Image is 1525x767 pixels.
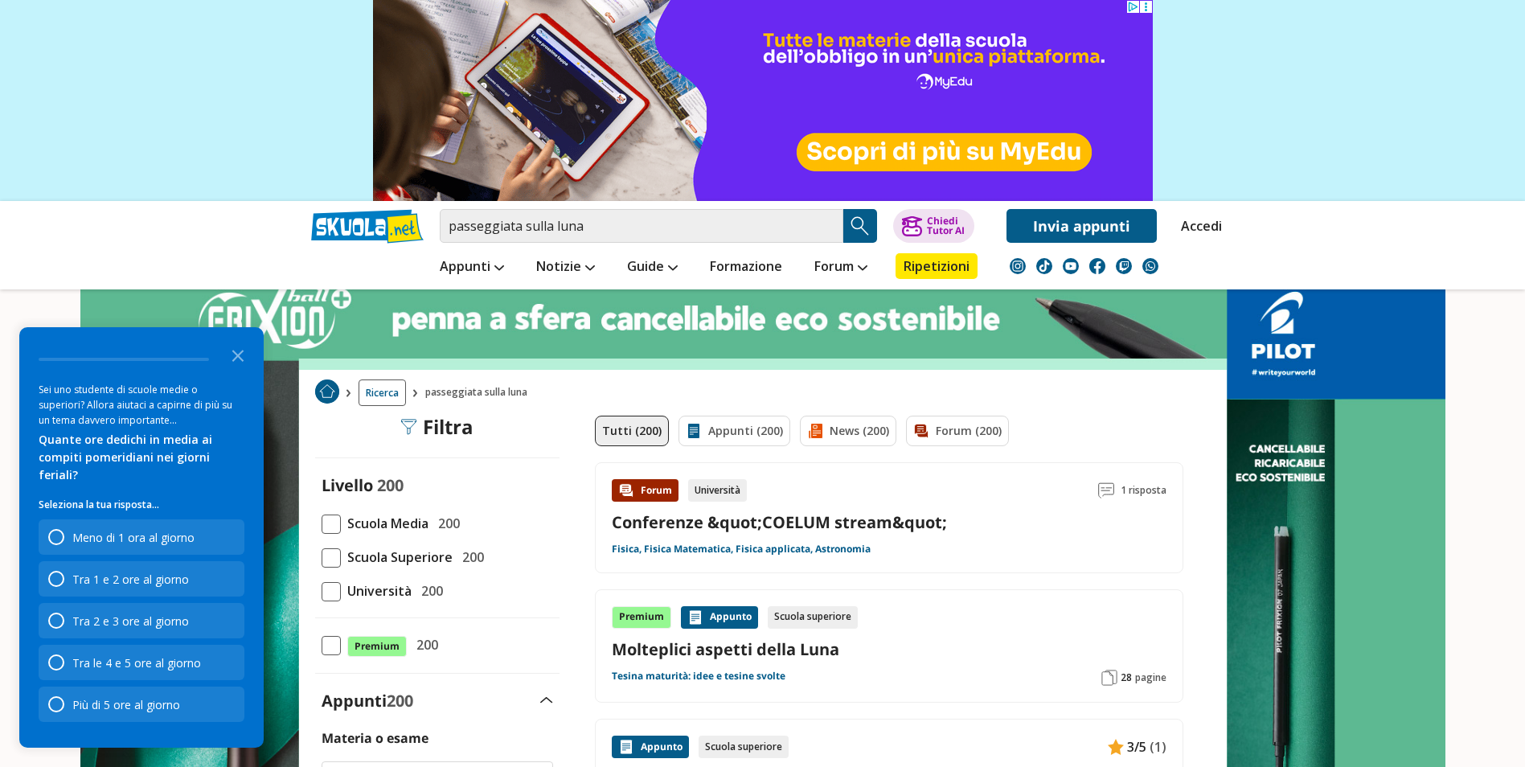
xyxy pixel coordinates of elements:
img: News filtro contenuto [807,423,823,439]
img: Commenti lettura [1098,482,1114,498]
div: Forum [612,479,678,502]
div: Più di 5 ore al giorno [72,697,180,712]
div: Tra 2 e 3 ore al giorno [72,613,189,629]
div: Survey [19,327,264,748]
button: ChiediTutor AI [893,209,974,243]
span: Scuola Superiore [341,547,453,568]
div: Scuola superiore [699,736,789,758]
button: Search Button [843,209,877,243]
span: 200 [410,634,438,655]
img: Forum contenuto [618,482,634,498]
a: Tesina maturità: idee e tesine svolte [612,670,785,683]
input: Cerca appunti, riassunti o versioni [440,209,843,243]
img: youtube [1063,258,1079,274]
a: Invia appunti [1006,209,1157,243]
img: facebook [1089,258,1105,274]
a: Guide [623,253,682,282]
div: Tra 2 e 3 ore al giorno [39,603,244,638]
label: Appunti [322,690,413,712]
div: Chiedi Tutor AI [927,216,965,236]
a: Notizie [532,253,599,282]
div: Tra 1 e 2 ore al giorno [39,561,244,597]
img: Appunti contenuto [1108,739,1124,755]
img: twitch [1116,258,1132,274]
div: Appunto [612,736,689,758]
span: 200 [456,547,484,568]
span: Università [341,580,412,601]
div: Università [688,479,747,502]
img: Appunti contenuto [618,739,634,755]
span: 200 [415,580,443,601]
span: pagine [1135,671,1166,684]
a: Home [315,379,339,406]
a: Formazione [706,253,786,282]
a: Ricerca [359,379,406,406]
div: Tra le 4 e 5 ore al giorno [72,655,201,671]
img: tiktok [1036,258,1052,274]
div: Premium [612,606,671,629]
a: Forum (200) [906,416,1009,446]
div: Sei uno studente di scuole medie o superiori? Allora aiutaci a capirne di più su un tema davvero ... [39,382,244,428]
p: Seleziona la tua risposta... [39,497,244,513]
div: Appunto [681,606,758,629]
a: News (200) [800,416,896,446]
div: Tra 1 e 2 ore al giorno [72,572,189,587]
span: 3/5 [1127,736,1146,757]
label: Livello [322,474,373,496]
span: 28 [1121,671,1132,684]
img: Appunti filtro contenuto [686,423,702,439]
a: Ripetizioni [896,253,978,279]
div: Scuola superiore [768,606,858,629]
span: 1 risposta [1121,479,1166,502]
img: WhatsApp [1142,258,1158,274]
div: Più di 5 ore al giorno [39,687,244,722]
button: Close the survey [222,338,254,371]
a: Fisica, Fisica Matematica, Fisica applicata, Astronomia [612,543,871,556]
a: Forum [810,253,871,282]
span: passeggiata sulla luna [425,379,534,406]
a: Molteplici aspetti della Luna [612,638,1166,660]
div: Filtra [400,416,473,438]
img: Filtra filtri mobile [400,419,416,435]
div: Meno di 1 ora al giorno [72,530,195,545]
img: instagram [1010,258,1026,274]
label: Materia o esame [322,729,428,747]
a: Appunti [436,253,508,282]
img: Pagine [1101,670,1117,686]
a: Accedi [1181,209,1215,243]
span: 200 [387,690,413,712]
span: Scuola Media [341,513,428,534]
span: Premium [347,636,407,657]
img: Forum filtro contenuto [913,423,929,439]
a: Tutti (200) [595,416,669,446]
div: Quante ore dedichi in media ai compiti pomeridiani nei giorni feriali? [39,431,244,484]
span: 200 [432,513,460,534]
span: 200 [377,474,404,496]
a: Conferenze &quot;COELUM stream&quot; [612,511,947,533]
div: Tra le 4 e 5 ore al giorno [39,645,244,680]
img: Home [315,379,339,404]
img: Appunti contenuto [687,609,703,625]
img: Apri e chiudi sezione [540,697,553,703]
span: (1) [1150,736,1166,757]
img: Cerca appunti, riassunti o versioni [848,214,872,238]
div: Meno di 1 ora al giorno [39,519,244,555]
a: Appunti (200) [678,416,790,446]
